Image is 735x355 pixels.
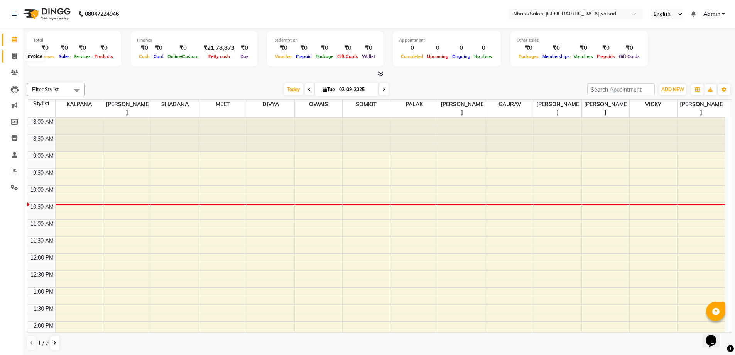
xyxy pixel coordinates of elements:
[438,100,486,117] span: [PERSON_NAME]
[295,100,342,109] span: OWAIS
[273,37,377,44] div: Redemption
[472,44,495,53] div: 0
[360,44,377,53] div: ₹0
[450,44,472,53] div: 0
[152,44,166,53] div: ₹0
[57,44,72,53] div: ₹0
[93,44,115,53] div: ₹0
[314,54,335,59] span: Package
[486,100,534,109] span: GAURAV
[137,44,152,53] div: ₹0
[29,186,55,194] div: 10:00 AM
[206,54,232,59] span: Petty cash
[335,44,360,53] div: ₹0
[72,44,93,53] div: ₹0
[294,54,314,59] span: Prepaid
[166,44,200,53] div: ₹0
[32,169,55,177] div: 9:30 AM
[541,54,572,59] span: Memberships
[617,44,642,53] div: ₹0
[595,44,617,53] div: ₹0
[85,3,119,25] b: 08047224946
[534,100,581,117] span: [PERSON_NAME]
[137,37,251,44] div: Finance
[103,100,151,117] span: [PERSON_NAME]
[335,54,360,59] span: Gift Cards
[38,339,49,347] span: 1 / 2
[661,87,684,92] span: ADD NEW
[425,54,450,59] span: Upcoming
[703,10,720,18] span: Admin
[472,54,495,59] span: No show
[360,54,377,59] span: Wallet
[200,44,238,53] div: ₹21,78,873
[57,54,72,59] span: Sales
[587,83,655,95] input: Search Appointment
[517,54,541,59] span: Packages
[56,100,103,109] span: KALPANA
[572,44,595,53] div: ₹0
[151,100,199,109] span: SHABANA
[284,83,303,95] span: Today
[20,3,73,25] img: logo
[321,87,337,92] span: Tue
[32,118,55,126] div: 8:00 AM
[630,100,677,109] span: VICKY
[314,44,335,53] div: ₹0
[29,254,55,262] div: 12:00 PM
[425,44,450,53] div: 0
[166,54,200,59] span: Online/Custom
[32,152,55,160] div: 9:00 AM
[659,84,686,95] button: ADD NEW
[27,100,55,108] div: Stylist
[517,44,541,53] div: ₹0
[32,288,55,296] div: 1:00 PM
[32,322,55,330] div: 2:00 PM
[678,100,725,117] span: [PERSON_NAME]
[337,84,375,95] input: 2025-09-02
[617,54,642,59] span: Gift Cards
[541,44,572,53] div: ₹0
[72,54,93,59] span: Services
[390,100,438,109] span: PALAK
[29,237,55,245] div: 11:30 AM
[33,37,115,44] div: Total
[32,86,59,92] span: Filter Stylist
[294,44,314,53] div: ₹0
[273,44,294,53] div: ₹0
[29,271,55,279] div: 12:30 PM
[399,54,425,59] span: Completed
[33,44,57,53] div: ₹0
[247,100,294,109] span: DIVYA
[238,44,251,53] div: ₹0
[450,54,472,59] span: Ongoing
[29,220,55,228] div: 11:00 AM
[582,100,629,117] span: [PERSON_NAME]
[238,54,250,59] span: Due
[137,54,152,59] span: Cash
[273,54,294,59] span: Voucher
[399,44,425,53] div: 0
[517,37,642,44] div: Other sales
[152,54,166,59] span: Card
[595,54,617,59] span: Prepaids
[199,100,247,109] span: MEET
[572,54,595,59] span: Vouchers
[24,52,44,61] div: Invoice
[399,37,495,44] div: Appointment
[32,135,55,143] div: 8:30 AM
[703,324,727,347] iframe: chat widget
[343,100,390,109] span: SOMKIT
[93,54,115,59] span: Products
[32,305,55,313] div: 1:30 PM
[29,203,55,211] div: 10:30 AM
